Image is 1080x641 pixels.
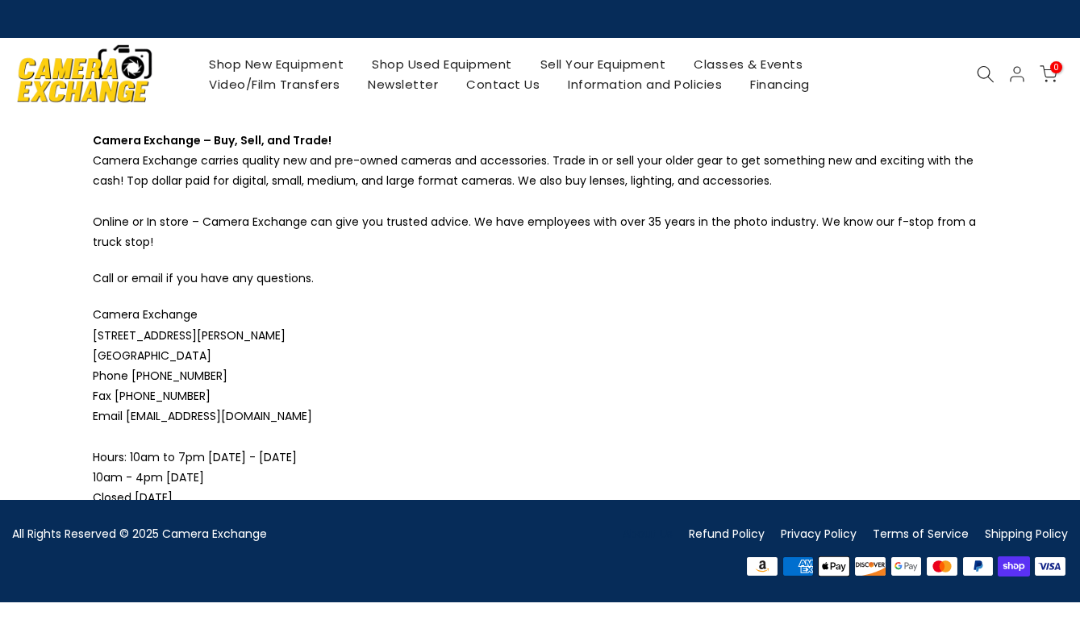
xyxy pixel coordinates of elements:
img: shopify pay [996,554,1032,578]
a: Video/Film Transfers [195,74,354,94]
a: Classes & Events [680,54,817,74]
img: paypal [960,554,996,578]
img: discover [853,554,889,578]
span: Camera Exchange carries quality new and pre-owned cameras and accessories. Trade in or sell your ... [93,152,974,189]
a: Information and Policies [554,74,736,94]
img: google pay [888,554,924,578]
a: Financing [736,74,824,94]
img: amazon payments [744,554,781,578]
b: Camera Exchange – Buy, Sell, and Trade! [93,132,332,148]
a: About Us [623,526,673,542]
span: Call or email if you have any questions. [93,270,314,286]
a: Contact Us [452,74,554,94]
a: 0 [1040,65,1057,83]
span: Camera Exchange [STREET_ADDRESS][PERSON_NAME] [GEOGRAPHIC_DATA] Phone [PHONE_NUMBER] Fax [PHONE_N... [93,306,312,506]
img: american express [780,554,816,578]
img: apple pay [816,554,853,578]
a: Shop Used Equipment [358,54,527,74]
a: Shipping Policy [985,526,1068,542]
a: Privacy Policy [781,526,857,542]
a: Sell Your Equipment [526,54,680,74]
img: master [924,554,961,578]
span: Online or In store – Camera Exchange can give you trusted advice. We have employees with over 35 ... [93,214,976,250]
a: Refund Policy [689,526,765,542]
a: Newsletter [354,74,452,94]
a: Terms of Service [873,526,969,542]
div: All Rights Reserved © 2025 Camera Exchange [12,524,528,544]
a: Shop New Equipment [195,54,358,74]
img: visa [1032,554,1068,578]
span: 0 [1050,61,1062,73]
